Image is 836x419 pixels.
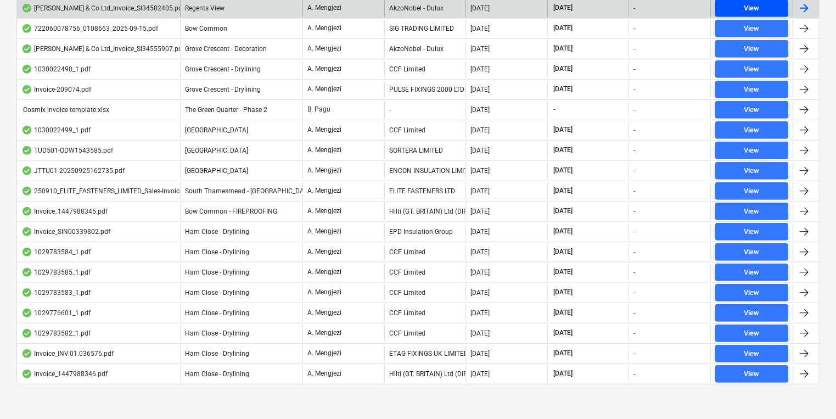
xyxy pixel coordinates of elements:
[185,248,249,256] span: Ham Close - Drylining
[307,24,341,33] p: A. Mengjezi
[715,121,788,139] button: View
[744,165,760,177] div: View
[307,288,341,297] p: A. Mengjezi
[552,146,574,155] span: [DATE]
[744,2,760,15] div: View
[470,350,490,357] div: [DATE]
[21,227,110,236] div: Invoice_SIN00339802.pdf
[470,106,490,114] div: [DATE]
[633,269,635,276] div: -
[185,65,261,73] span: Grove Crescent - Drylining
[552,267,574,277] span: [DATE]
[21,329,91,338] div: 1029783582_1.pdf
[21,166,32,175] div: OCR finished
[185,106,267,114] span: The Green Quarter - Phase 2
[715,325,788,342] button: View
[470,309,490,317] div: [DATE]
[470,248,490,256] div: [DATE]
[21,85,91,94] div: Invoice-209074.pdf
[470,208,490,215] div: [DATE]
[21,24,32,33] div: OCR finished
[384,325,466,342] div: CCF Limited
[21,146,113,155] div: TUD501-ODW1543585.pdf
[21,65,91,74] div: 1030022498_1.pdf
[185,147,248,154] span: Camden Goods Yard
[307,349,341,358] p: A. Mengjezi
[21,187,216,195] div: 250910_ELITE_FASTENERS_LIMITED_Sales-Invoice_79615.pdf
[21,4,184,13] div: [PERSON_NAME] & Co Ltd_Invoice_SI34582405.pdf
[384,304,466,322] div: CCF Limited
[715,203,788,220] button: View
[633,126,635,134] div: -
[21,288,91,297] div: 1029783583_1.pdf
[470,329,490,337] div: [DATE]
[21,349,32,358] div: OCR finished
[307,166,341,175] p: A. Mengjezi
[470,86,490,93] div: [DATE]
[744,368,760,381] div: View
[384,20,466,37] div: SIG TRADING LIMITED
[307,369,341,378] p: A. Mengjezi
[185,45,267,53] span: Grove Crescent - Decoration
[633,228,635,236] div: -
[21,329,32,338] div: OCR finished
[552,3,574,13] span: [DATE]
[21,166,125,175] div: JTTU01-20250925162735.pdf
[633,187,635,195] div: -
[307,105,330,114] p: B. Pagu
[470,147,490,154] div: [DATE]
[552,349,574,358] span: [DATE]
[185,309,249,317] span: Ham Close - Drylining
[21,4,32,13] div: OCR finished
[470,269,490,276] div: [DATE]
[552,64,574,74] span: [DATE]
[384,203,466,220] div: Hilti (GT. BRITAIN) Ltd (DIRECT DEBIT)
[470,65,490,73] div: [DATE]
[185,370,249,378] span: Ham Close - Drylining
[307,186,341,195] p: A. Mengjezi
[384,264,466,281] div: CCF Limited
[21,24,158,33] div: 722060078756_0108663_2025-09-15.pdf
[744,124,760,137] div: View
[715,264,788,281] button: View
[744,287,760,299] div: View
[21,85,32,94] div: OCR finished
[552,24,574,33] span: [DATE]
[633,65,635,73] div: -
[470,4,490,12] div: [DATE]
[384,81,466,98] div: PULSE FIXINGS 2000 LTD
[633,248,635,256] div: -
[307,328,341,338] p: A. Mengjezi
[21,268,32,277] div: OCR finished
[384,121,466,139] div: CCF Limited
[185,187,313,195] span: South Thamesmead - Soffits
[633,86,635,93] div: -
[715,60,788,78] button: View
[744,83,760,96] div: View
[715,345,788,362] button: View
[307,308,341,317] p: A. Mengjezi
[715,162,788,180] button: View
[384,182,466,200] div: ELITE FASTENERS LTD
[715,243,788,261] button: View
[307,64,341,74] p: A. Mengjezi
[470,167,490,175] div: [DATE]
[633,289,635,297] div: -
[552,105,557,114] span: -
[633,370,635,378] div: -
[21,288,32,297] div: OCR finished
[552,166,574,175] span: [DATE]
[744,348,760,360] div: View
[384,142,466,159] div: SORTERA LIMITED
[21,309,91,317] div: 1029776601_1.pdf
[185,4,225,12] span: Regents View
[185,86,261,93] span: Grove Crescent - Drylining
[185,126,248,134] span: Camden Goods Yard
[470,25,490,32] div: [DATE]
[307,44,341,53] p: A. Mengjezi
[744,23,760,35] div: View
[307,247,341,256] p: A. Mengjezi
[715,40,788,58] button: View
[715,223,788,241] button: View
[307,206,341,216] p: A. Mengjezi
